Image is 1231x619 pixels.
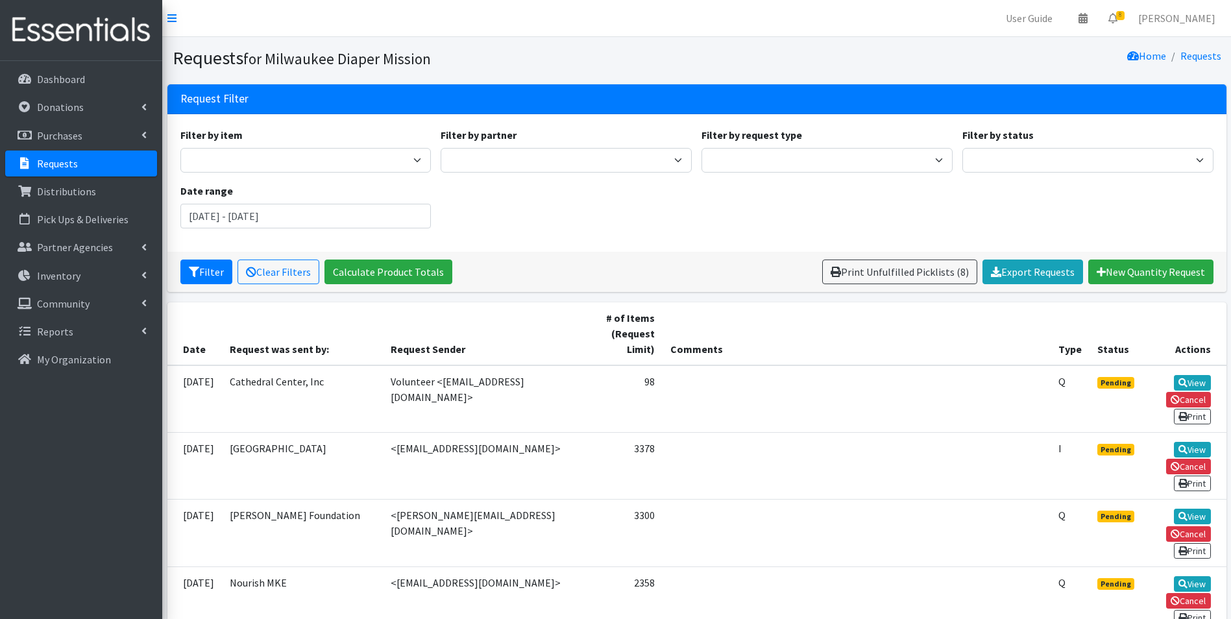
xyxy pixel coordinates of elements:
[1097,511,1134,522] span: Pending
[1128,5,1226,31] a: [PERSON_NAME]
[383,302,582,365] th: Request Sender
[1166,593,1211,609] a: Cancel
[1088,260,1213,284] a: New Quantity Request
[37,353,111,366] p: My Organization
[822,260,977,284] a: Print Unfulfilled Picklists (8)
[383,365,582,433] td: Volunteer <[EMAIL_ADDRESS][DOMAIN_NAME]>
[37,241,113,254] p: Partner Agencies
[1174,442,1211,457] a: View
[582,365,663,433] td: 98
[383,500,582,566] td: <[PERSON_NAME][EMAIL_ADDRESS][DOMAIN_NAME]>
[222,500,383,566] td: [PERSON_NAME] Foundation
[1058,509,1066,522] abbr: Quantity
[324,260,452,284] a: Calculate Product Totals
[222,365,383,433] td: Cathedral Center, Inc
[222,302,383,365] th: Request was sent by:
[1097,444,1134,455] span: Pending
[982,260,1083,284] a: Export Requests
[383,432,582,499] td: <[EMAIL_ADDRESS][DOMAIN_NAME]>
[1174,476,1211,491] a: Print
[1174,375,1211,391] a: View
[1174,409,1211,424] a: Print
[5,151,157,176] a: Requests
[37,269,80,282] p: Inventory
[167,365,222,433] td: [DATE]
[1097,578,1134,590] span: Pending
[37,129,82,142] p: Purchases
[582,500,663,566] td: 3300
[243,49,431,68] small: for Milwaukee Diaper Mission
[663,302,1051,365] th: Comments
[37,185,96,198] p: Distributions
[1144,302,1226,365] th: Actions
[37,297,90,310] p: Community
[238,260,319,284] a: Clear Filters
[1127,49,1166,62] a: Home
[962,127,1034,143] label: Filter by status
[5,178,157,204] a: Distributions
[1058,375,1066,388] abbr: Quantity
[5,66,157,92] a: Dashboard
[582,432,663,499] td: 3378
[995,5,1063,31] a: User Guide
[167,302,222,365] th: Date
[5,319,157,345] a: Reports
[1058,576,1066,589] abbr: Quantity
[180,204,432,228] input: January 1, 2011 - December 31, 2011
[37,73,85,86] p: Dashboard
[222,432,383,499] td: [GEOGRAPHIC_DATA]
[1116,11,1125,20] span: 8
[5,263,157,289] a: Inventory
[1058,442,1062,455] abbr: Individual
[1174,576,1211,592] a: View
[1097,377,1134,389] span: Pending
[1166,459,1211,474] a: Cancel
[5,234,157,260] a: Partner Agencies
[173,47,692,69] h1: Requests
[180,260,232,284] button: Filter
[167,500,222,566] td: [DATE]
[37,213,128,226] p: Pick Ups & Deliveries
[1174,543,1211,559] a: Print
[1090,302,1144,365] th: Status
[701,127,802,143] label: Filter by request type
[180,127,243,143] label: Filter by item
[5,346,157,372] a: My Organization
[180,183,233,199] label: Date range
[1051,302,1090,365] th: Type
[5,291,157,317] a: Community
[1166,392,1211,407] a: Cancel
[5,94,157,120] a: Donations
[180,92,249,106] h3: Request Filter
[1098,5,1128,31] a: 8
[37,101,84,114] p: Donations
[1166,526,1211,542] a: Cancel
[441,127,517,143] label: Filter by partner
[1174,509,1211,524] a: View
[5,206,157,232] a: Pick Ups & Deliveries
[167,432,222,499] td: [DATE]
[37,325,73,338] p: Reports
[37,157,78,170] p: Requests
[582,302,663,365] th: # of Items (Request Limit)
[1180,49,1221,62] a: Requests
[5,8,157,52] img: HumanEssentials
[5,123,157,149] a: Purchases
